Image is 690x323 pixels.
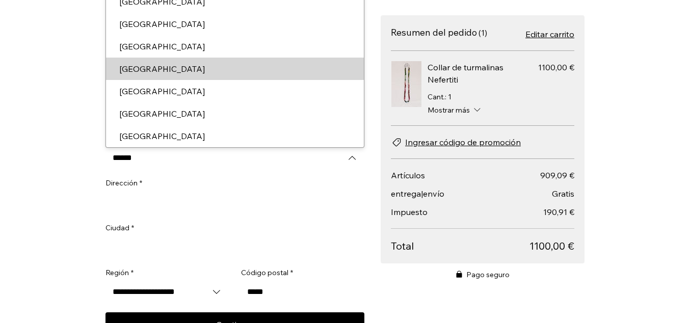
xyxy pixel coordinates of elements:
[529,239,574,253] span: 1100,00 €
[106,58,364,80] div: España
[391,169,574,253] section: Desglose del total a pagar
[391,51,574,126] ul: Ítems
[391,239,529,253] span: Total
[113,63,357,75] div: [GEOGRAPHIC_DATA]
[106,35,364,58] div: Dinamarca
[538,61,574,73] span: Precio 1100,00 €
[105,178,142,189] label: Dirección
[391,26,477,38] h2: Resumen del pedido
[391,136,521,148] button: Ingresar código de promoción
[428,62,503,85] span: Collar de turmalinas Nefertiti
[456,271,462,278] svg: Pago seguro
[113,107,357,120] div: [GEOGRAPHIC_DATA]
[552,189,574,199] span: Gratis
[105,268,134,278] label: Región
[113,130,357,142] div: [GEOGRAPHIC_DATA]
[106,13,364,35] div: Canadá
[525,28,574,40] a: Editar carrito
[105,223,134,233] label: Ciudad
[428,105,470,115] span: Mostrar más
[113,18,357,30] div: [GEOGRAPHIC_DATA]
[391,61,421,107] img: Collar de turmalinas verdes, rosas y azuladas
[113,40,357,52] div: [GEOGRAPHIC_DATA]
[428,92,452,101] span: Cant.: 1
[428,105,574,115] button: Mostrar más
[466,270,510,280] span: Pago seguro
[106,102,364,125] div: Francia
[391,207,428,217] span: Impuesto
[241,282,358,302] input: Código postal
[391,170,425,180] span: Artículos
[105,237,358,258] input: Ciudad
[405,136,521,148] span: Ingresar código de promoción
[540,170,574,180] span: 909,09 €
[106,125,364,147] div: Grecia
[241,268,293,278] label: Código postal
[479,28,487,38] span: Número de ítems 1
[106,80,364,102] div: Estados Unidos
[543,207,574,217] span: 190,91 €
[113,85,357,97] div: [GEOGRAPHIC_DATA]
[391,189,444,199] span: entrega|envío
